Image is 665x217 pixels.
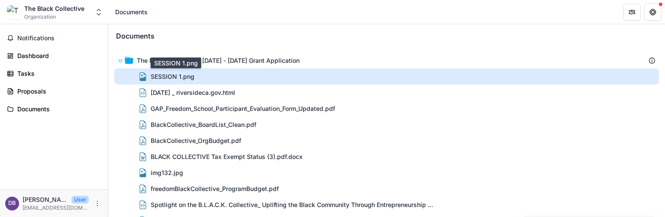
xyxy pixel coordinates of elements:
nav: breadcrumb [112,6,151,18]
h3: Documents [116,32,155,40]
a: Documents [3,102,104,116]
a: Proposals [3,84,104,98]
div: [DATE] _ riversideca.gov.html [151,88,235,97]
button: Get Help [644,3,662,21]
div: BlackCollective_OrgBudget.pdf [114,133,659,149]
div: Denise Booker [9,201,16,206]
div: BLACK COLLECTIVE Tax Exempt Status (3).pdf.docx [114,149,659,165]
span: Organization [24,13,56,21]
div: The Black Collective - [DATE] - [DATE] Grant Application [137,56,300,65]
a: Dashboard [3,49,104,63]
span: Notifications [17,35,101,42]
div: BLACK COLLECTIVE Tax Exempt Status (3).pdf.docx [151,152,303,161]
div: The Black Collective [24,4,84,13]
p: [PERSON_NAME] [23,195,68,204]
div: Documents [115,7,148,16]
button: Open entity switcher [93,3,105,21]
div: GAP_Freedom_School_Participant_Evaluation_Form_Updated.pdf [151,104,335,113]
button: Partners [623,3,641,21]
div: freedomBlackCollective_ProgramBudget.pdf [151,184,279,193]
div: [DATE] _ riversideca.gov.html [114,84,659,100]
div: BlackCollective_OrgBudget.pdf [151,136,241,145]
img: The Black Collective [7,5,21,19]
div: Dashboard [17,51,97,60]
button: More [92,198,103,209]
p: [EMAIL_ADDRESS][DOMAIN_NAME] [23,204,89,212]
div: Documents [17,104,97,113]
div: GAP_Freedom_School_Participant_Evaluation_Form_Updated.pdf [114,100,659,117]
div: Tasks [17,69,97,78]
div: Proposals [17,87,97,96]
div: freedomBlackCollective_ProgramBudget.pdf [114,181,659,197]
div: The Black Collective - [DATE] - [DATE] Grant Application [114,52,659,68]
div: SESSION 1.png [151,72,194,81]
p: User [71,196,89,204]
div: Spotlight on the B.L.A.C.K. Collective_ Uplifting the Black Community Through Entrepreneurship an... [151,200,436,209]
button: Notifications [3,31,104,45]
div: BlackCollective_BoardList_Clean.pdf [114,117,659,133]
div: img132.jpg [114,165,659,181]
div: Spotlight on the B.L.A.C.K. Collective_ Uplifting the Black Community Through Entrepreneurship an... [114,197,659,213]
a: Tasks [3,66,104,81]
div: img132.jpg [151,168,183,177]
div: BlackCollective_BoardList_Clean.pdf [151,120,256,129]
div: SESSION 1.png [114,68,659,84]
